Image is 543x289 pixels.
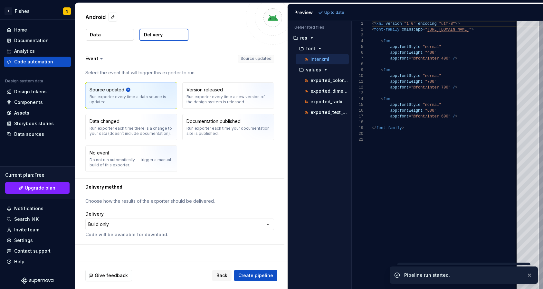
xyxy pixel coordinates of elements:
div: Settings [14,237,33,244]
span: = [409,56,411,61]
span: < [381,39,383,43]
div: Storybook stories [14,120,54,127]
span: = [420,74,423,78]
div: 11 [352,79,363,85]
span: app:font [390,114,409,119]
span: > [455,85,457,90]
button: Delivery [139,29,188,41]
div: 15 [352,102,363,108]
div: 9 [352,67,363,73]
p: font [306,46,315,51]
span: "@font/inter_600" [411,114,450,119]
div: 1 [352,21,363,27]
p: values [306,67,321,72]
p: Code will be available for download. [85,231,274,238]
button: Search ⌘K [4,214,71,224]
span: app:fontWeight [390,108,423,113]
span: > [455,114,457,119]
span: > [402,126,404,130]
div: 20 [352,131,363,137]
span: = [423,108,425,113]
div: 8 [352,61,363,67]
span: = [420,103,423,107]
div: Design system data [5,79,43,84]
div: 17 [352,114,363,119]
div: Invite team [14,227,39,233]
span: app:fontStyle [390,45,421,49]
span: app:fontStyle [390,103,421,107]
div: 12 [352,85,363,90]
span: " [469,27,471,32]
a: Analytics [4,46,71,56]
span: xml [376,22,383,26]
a: Components [4,97,71,107]
span: "700" [425,79,437,84]
span: version [386,22,402,26]
span: app:fontWeight [390,79,423,84]
div: Preview [294,9,313,16]
span: = [423,79,425,84]
div: A [5,7,12,15]
div: 19 [352,125,363,131]
label: Delivery [85,211,104,217]
div: Run exporter every time a data source is updated. [90,94,173,105]
svg: Supernova Logo [21,277,53,284]
div: 21 [352,137,363,143]
span: Create pipeline [238,272,273,279]
p: exported_radii.xml [310,99,349,104]
a: Storybook stories [4,118,71,129]
span: "@font/inter_400" [411,56,450,61]
div: Source updated [90,87,124,93]
span: ?> [455,22,460,26]
span: "400" [425,51,437,55]
div: 6 [352,50,363,56]
span: <? [372,22,376,26]
button: exported_colors.xml [296,77,349,84]
button: Contact support [4,246,71,256]
a: Assets [4,108,71,118]
div: 18 [352,119,363,125]
span: "utf-8" [439,22,455,26]
div: N [66,9,68,14]
p: exported_text_styles.xml [310,110,349,115]
span: = [420,45,423,49]
div: Analytics [14,48,35,54]
button: res [291,34,349,42]
span: " [425,27,427,32]
div: No event [90,150,109,156]
span: Give feedback [95,272,128,279]
div: Code automation [14,59,53,65]
div: Run exporter each time there is a change to your data (doesn’t include documentation). [90,126,173,136]
button: Notifications [4,203,71,214]
div: 7 [352,56,363,61]
span: font-family [374,27,399,32]
div: 16 [352,108,363,114]
p: Generated files [294,25,345,30]
button: Create pipeline [234,270,277,281]
span: font [383,39,393,43]
a: Settings [4,235,71,246]
p: Select the event that will trigger this exporter to run. [85,70,274,76]
div: 5 [352,44,363,50]
div: 2 [352,27,363,33]
span: = [423,51,425,55]
p: Up to date [324,10,344,15]
a: Code automation [4,57,71,67]
div: Documentation published [186,118,241,125]
div: 14 [352,96,363,102]
span: = [402,22,404,26]
p: Data [90,32,101,38]
button: Give feedback [85,270,132,281]
div: Contact support [14,248,51,254]
button: exported_text_styles.xml [296,109,349,116]
span: < [381,97,383,101]
button: exported_radii.xml [296,98,349,105]
span: "1.0" [404,22,416,26]
span: < [381,68,383,72]
span: = [423,27,425,32]
div: Version released [186,87,223,93]
div: Fishes [15,8,30,14]
button: values [293,66,349,73]
span: Back [216,272,227,279]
